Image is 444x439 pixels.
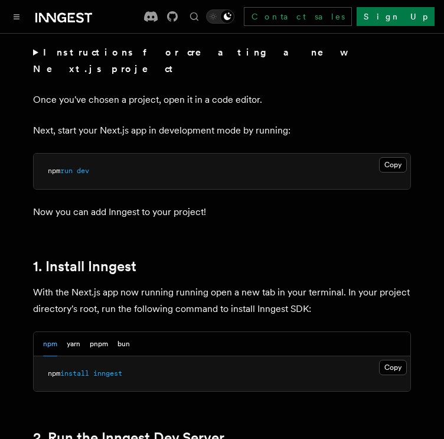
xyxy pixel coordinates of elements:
[379,360,407,375] button: Copy
[60,369,89,378] span: install
[9,9,24,24] button: Toggle navigation
[379,157,407,173] button: Copy
[67,332,80,356] button: yarn
[33,92,411,108] p: Once you've chosen a project, open it in a code editor.
[90,332,108,356] button: pnpm
[33,284,411,317] p: With the Next.js app now running running open a new tab in your terminal. In your project directo...
[43,332,57,356] button: npm
[357,7,435,26] a: Sign Up
[206,9,234,24] button: Toggle dark mode
[33,204,411,220] p: Now you can add Inngest to your project!
[33,258,136,275] a: 1. Install Inngest
[48,167,60,175] span: npm
[244,7,352,26] a: Contact sales
[77,167,89,175] span: dev
[33,44,411,77] summary: Instructions for creating a new Next.js project
[48,369,60,378] span: npm
[60,167,73,175] span: run
[33,122,411,139] p: Next, start your Next.js app in development mode by running:
[187,9,201,24] button: Find something...
[93,369,122,378] span: inngest
[33,47,344,74] strong: Instructions for creating a new Next.js project
[117,332,130,356] button: bun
